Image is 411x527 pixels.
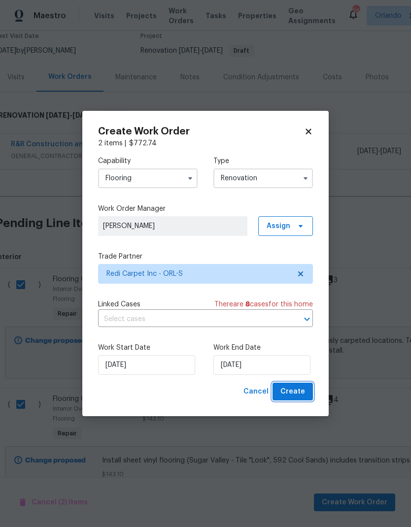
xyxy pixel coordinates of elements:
[103,221,242,231] span: [PERSON_NAME]
[129,140,157,147] span: $ 772.74
[98,168,198,188] input: Select...
[243,386,269,398] span: Cancel
[267,221,290,231] span: Assign
[98,138,313,148] div: 2 items |
[213,343,313,353] label: Work End Date
[98,312,285,327] input: Select cases
[98,127,304,136] h2: Create Work Order
[213,355,310,375] input: M/D/YYYY
[213,156,313,166] label: Type
[98,343,198,353] label: Work Start Date
[245,301,250,308] span: 8
[240,383,273,401] button: Cancel
[213,168,313,188] input: Select...
[300,312,314,326] button: Open
[98,204,313,214] label: Work Order Manager
[280,386,305,398] span: Create
[98,252,313,262] label: Trade Partner
[273,383,313,401] button: Create
[98,299,140,309] span: Linked Cases
[214,299,313,309] span: There are case s for this home
[184,172,196,184] button: Show options
[106,269,290,279] span: Redi Carpet Inc - ORL-S
[300,172,311,184] button: Show options
[98,156,198,166] label: Capability
[98,355,195,375] input: M/D/YYYY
